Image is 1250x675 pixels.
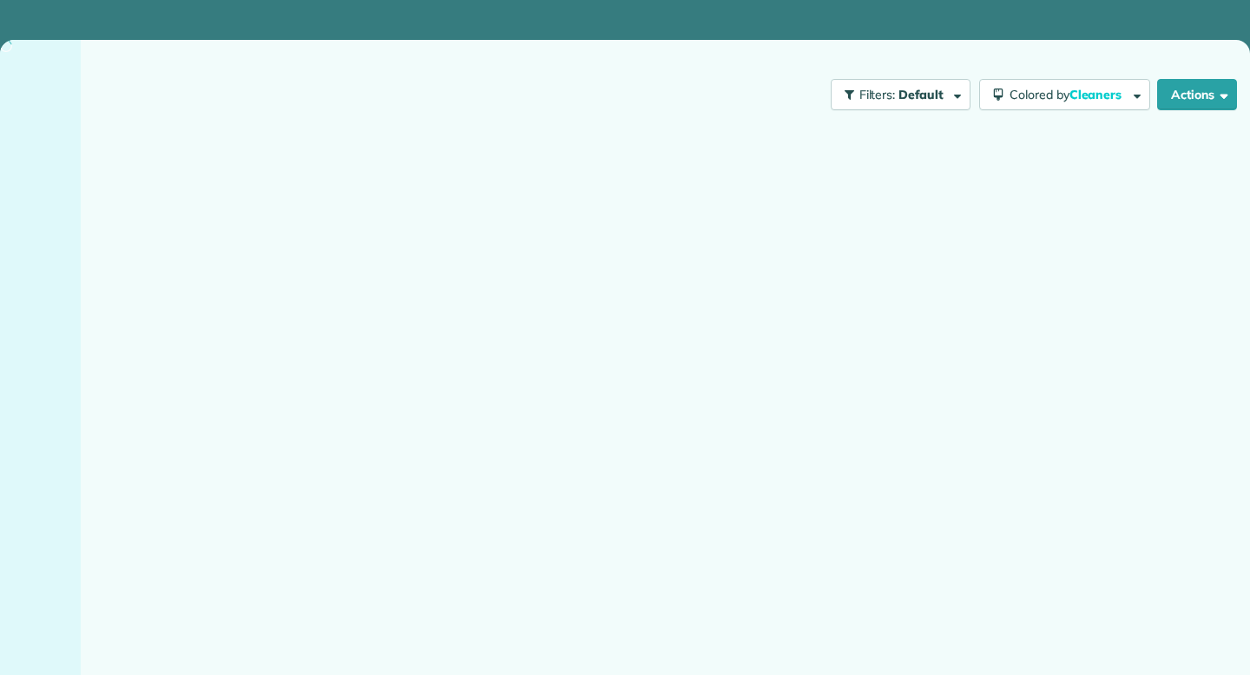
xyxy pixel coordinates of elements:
[1069,87,1125,102] span: Cleaners
[859,87,896,102] span: Filters:
[979,79,1150,110] button: Colored byCleaners
[822,79,970,110] a: Filters: Default
[831,79,970,110] button: Filters: Default
[1010,87,1128,102] span: Colored by
[898,87,944,102] span: Default
[1157,79,1237,110] button: Actions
